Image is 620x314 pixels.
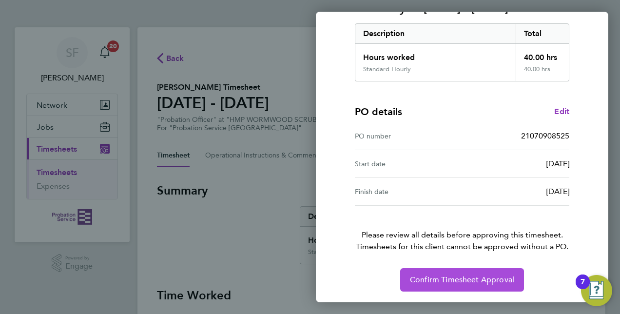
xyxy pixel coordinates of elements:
[554,107,569,116] span: Edit
[554,106,569,118] a: Edit
[355,186,462,197] div: Finish date
[400,268,524,292] button: Confirm Timesheet Approval
[355,158,462,170] div: Start date
[355,105,402,118] h4: PO details
[521,131,569,140] span: 21070908525
[410,275,514,285] span: Confirm Timesheet Approval
[516,44,569,65] div: 40.00 hrs
[363,65,411,73] div: Standard Hourly
[581,275,612,306] button: Open Resource Center, 7 new notifications
[462,158,569,170] div: [DATE]
[581,282,585,294] div: 7
[462,186,569,197] div: [DATE]
[343,241,581,253] span: Timesheets for this client cannot be approved without a PO.
[343,206,581,253] p: Please review all details before approving this timesheet.
[355,23,569,81] div: Summary of 18 - 24 Aug 2025
[355,24,516,43] div: Description
[516,24,569,43] div: Total
[355,130,462,142] div: PO number
[355,44,516,65] div: Hours worked
[516,65,569,81] div: 40.00 hrs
